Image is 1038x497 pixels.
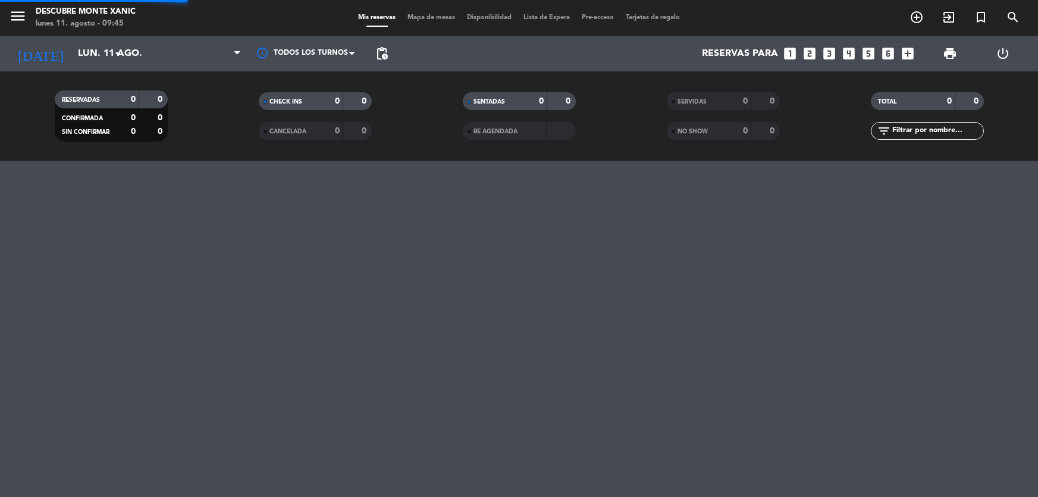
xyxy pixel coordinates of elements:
button: menu [9,7,27,29]
span: print [943,46,957,61]
div: lunes 11. agosto - 09:45 [36,18,136,30]
strong: 0 [131,114,136,122]
i: add_circle_outline [910,10,924,24]
span: CONFIRMADA [62,115,103,121]
i: exit_to_app [942,10,956,24]
input: Filtrar por nombre... [891,124,983,137]
strong: 0 [743,127,748,135]
i: search [1006,10,1020,24]
i: power_settings_new [996,46,1010,61]
span: Pre-acceso [576,14,620,21]
span: SIN CONFIRMAR [62,129,109,135]
div: Descubre Monte Xanic [36,6,136,18]
span: Lista de Espera [518,14,576,21]
i: looks_one [782,46,798,61]
span: RESERVAR MESA [901,7,933,27]
strong: 0 [131,127,136,136]
i: menu [9,7,27,25]
span: RESERVADAS [62,97,100,103]
span: NO SHOW [678,129,708,135]
strong: 0 [362,97,369,105]
i: looks_6 [880,46,896,61]
i: add_box [900,46,915,61]
span: CHECK INS [269,99,302,105]
span: TOTAL [878,99,896,105]
i: [DATE] [9,40,72,67]
i: looks_4 [841,46,857,61]
div: LOG OUT [977,36,1029,71]
span: WALK IN [933,7,965,27]
strong: 0 [335,97,340,105]
span: BUSCAR [997,7,1029,27]
strong: 0 [158,114,165,122]
strong: 0 [947,97,952,105]
i: arrow_drop_down [111,46,125,61]
strong: 0 [362,127,369,135]
strong: 0 [131,95,136,104]
strong: 0 [770,97,777,105]
span: SERVIDAS [678,99,707,105]
span: CANCELADA [269,129,306,135]
i: looks_two [802,46,817,61]
span: Disponibilidad [461,14,518,21]
span: pending_actions [375,46,389,61]
span: Reservas para [702,48,778,60]
strong: 0 [974,97,981,105]
span: Mapa de mesas [402,14,461,21]
strong: 0 [539,97,544,105]
strong: 0 [158,127,165,136]
strong: 0 [743,97,748,105]
span: Mis reservas [352,14,402,21]
span: Reserva especial [965,7,997,27]
span: RE AGENDADA [473,129,518,135]
span: SENTADAS [473,99,505,105]
strong: 0 [566,97,573,105]
strong: 0 [158,95,165,104]
strong: 0 [770,127,777,135]
i: filter_list [877,124,891,138]
span: Tarjetas de regalo [620,14,686,21]
i: turned_in_not [974,10,988,24]
i: looks_5 [861,46,876,61]
strong: 0 [335,127,340,135]
i: looks_3 [821,46,837,61]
